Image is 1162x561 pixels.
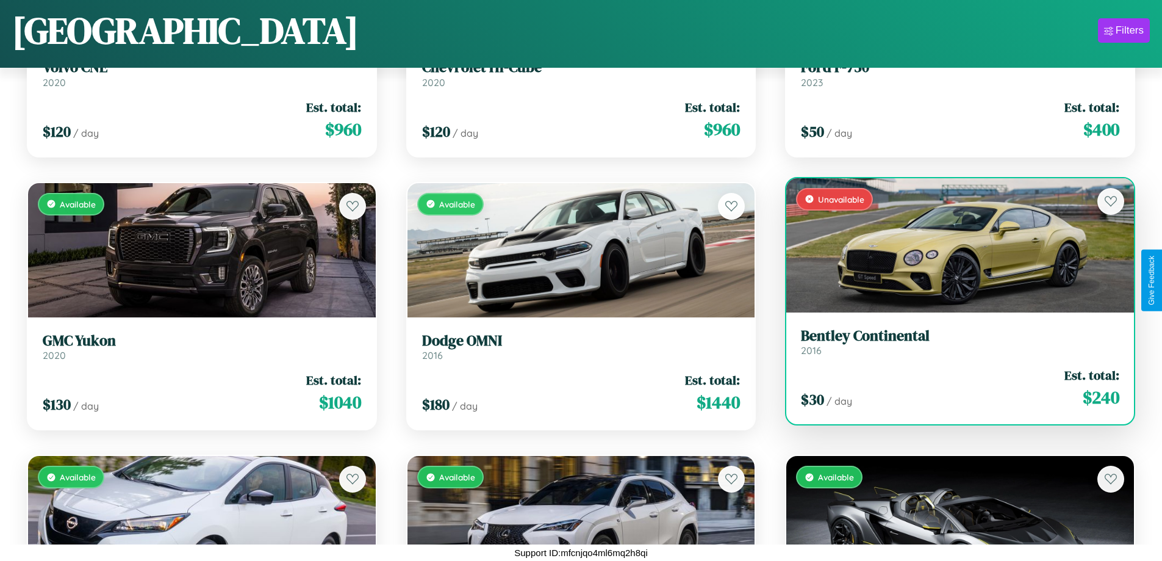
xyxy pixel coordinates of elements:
[43,332,361,362] a: GMC Yukon2020
[801,344,822,357] span: 2016
[60,472,96,482] span: Available
[801,121,824,142] span: $ 50
[73,127,99,139] span: / day
[452,400,478,412] span: / day
[818,472,854,482] span: Available
[43,394,71,414] span: $ 130
[827,127,852,139] span: / day
[43,349,66,361] span: 2020
[801,59,1119,76] h3: Ford F-750
[801,76,823,89] span: 2023
[818,194,864,204] span: Unavailable
[514,545,647,561] p: Support ID: mfcnjqo4ml6mq2h8qi
[685,98,740,116] span: Est. total:
[43,332,361,350] h3: GMC Yukon
[12,5,359,56] h1: [GEOGRAPHIC_DATA]
[439,199,475,209] span: Available
[422,76,445,89] span: 2020
[801,327,1119,345] h3: Bentley Continental
[1083,117,1119,142] span: $ 400
[453,127,478,139] span: / day
[1147,256,1156,305] div: Give Feedback
[439,472,475,482] span: Available
[422,394,450,414] span: $ 180
[306,371,361,389] span: Est. total:
[60,199,96,209] span: Available
[43,59,361,89] a: Volvo CNE2020
[801,389,824,410] span: $ 30
[43,59,361,76] h3: Volvo CNE
[801,327,1119,357] a: Bentley Continental2016
[1116,24,1144,37] div: Filters
[1083,385,1119,410] span: $ 240
[422,349,443,361] span: 2016
[422,332,741,350] h3: Dodge OMNI
[704,117,740,142] span: $ 960
[422,332,741,362] a: Dodge OMNI2016
[319,390,361,414] span: $ 1040
[1064,366,1119,384] span: Est. total:
[306,98,361,116] span: Est. total:
[1098,18,1150,43] button: Filters
[422,59,741,89] a: Chevrolet Hi-Cube2020
[43,121,71,142] span: $ 120
[1064,98,1119,116] span: Est. total:
[73,400,99,412] span: / day
[697,390,740,414] span: $ 1440
[422,121,450,142] span: $ 120
[43,76,66,89] span: 2020
[325,117,361,142] span: $ 960
[827,395,852,407] span: / day
[801,59,1119,89] a: Ford F-7502023
[422,59,741,76] h3: Chevrolet Hi-Cube
[685,371,740,389] span: Est. total:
